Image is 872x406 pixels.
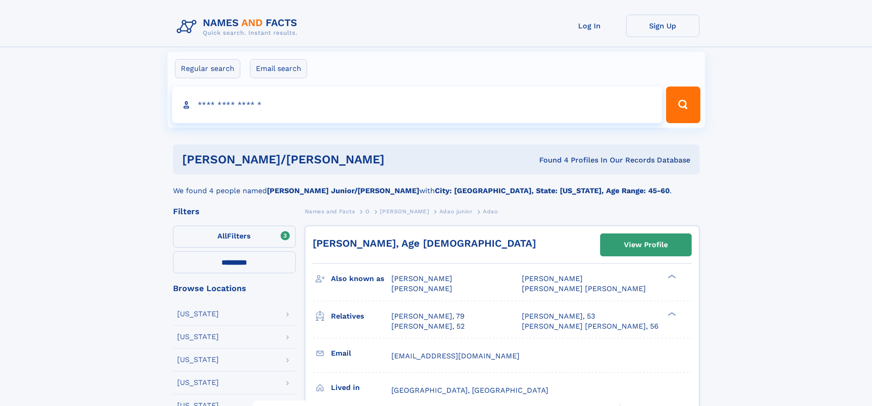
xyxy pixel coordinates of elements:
span: [PERSON_NAME] [380,208,429,215]
a: [PERSON_NAME] [380,206,429,217]
a: [PERSON_NAME], 79 [391,311,465,321]
span: [PERSON_NAME] [522,274,583,283]
button: Search Button [666,87,700,123]
label: Filters [173,226,296,248]
a: Sign Up [626,15,699,37]
div: [US_STATE] [177,310,219,318]
h3: Relatives [331,309,391,324]
span: [EMAIL_ADDRESS][DOMAIN_NAME] [391,352,520,360]
a: [PERSON_NAME] [PERSON_NAME], 56 [522,321,659,331]
div: [US_STATE] [177,333,219,341]
h1: [PERSON_NAME]/[PERSON_NAME] [182,154,462,165]
h3: Also known as [331,271,391,287]
b: City: [GEOGRAPHIC_DATA], State: [US_STATE], Age Range: 45-60 [435,186,670,195]
a: [PERSON_NAME], Age [DEMOGRAPHIC_DATA] [313,238,536,249]
label: Email search [250,59,307,78]
div: View Profile [624,234,668,255]
div: ❯ [666,311,677,317]
span: [PERSON_NAME] [391,284,452,293]
span: [PERSON_NAME] [PERSON_NAME] [522,284,646,293]
b: [PERSON_NAME] Junior/[PERSON_NAME] [267,186,419,195]
div: ❯ [666,274,677,280]
div: [US_STATE] [177,379,219,386]
div: Found 4 Profiles In Our Records Database [462,155,690,165]
span: Adao junior [439,208,473,215]
h3: Email [331,346,391,361]
a: O [365,206,370,217]
span: Adao [483,208,498,215]
span: O [365,208,370,215]
span: [GEOGRAPHIC_DATA], [GEOGRAPHIC_DATA] [391,386,548,395]
a: [PERSON_NAME], 53 [522,311,595,321]
div: Filters [173,207,296,216]
label: Regular search [175,59,240,78]
a: Names and Facts [305,206,355,217]
a: View Profile [601,234,691,256]
div: Browse Locations [173,284,296,292]
a: [PERSON_NAME], 52 [391,321,465,331]
h3: Lived in [331,380,391,395]
span: [PERSON_NAME] [391,274,452,283]
input: search input [172,87,662,123]
a: Log In [553,15,626,37]
div: We found 4 people named with . [173,174,699,196]
span: All [217,232,227,240]
div: [US_STATE] [177,356,219,363]
img: Logo Names and Facts [173,15,305,39]
a: Adao junior [439,206,473,217]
